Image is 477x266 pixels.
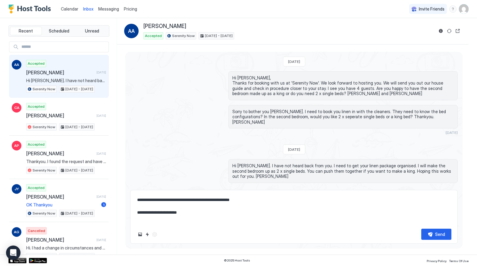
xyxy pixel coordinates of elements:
button: Scheduled [43,27,75,35]
span: AA [14,62,19,67]
span: CA [14,105,19,110]
span: [PERSON_NAME] [26,194,94,200]
span: Serenity Now [33,254,55,259]
span: [DATE] - [DATE] [65,254,93,259]
span: [DATE] - [DATE] [65,86,93,92]
span: Sorry to bother you [PERSON_NAME]. I need to book you linen in with the cleaners. They need to kn... [232,109,454,125]
button: Open reservation [454,27,461,35]
span: Serenity Now [33,168,55,173]
span: Messaging [98,6,119,11]
div: User profile [459,4,469,14]
span: Invite Friends [419,6,444,12]
span: [DATE] - [DATE] [65,168,93,173]
span: [DATE] - [DATE] [65,124,93,130]
span: JY [14,186,19,192]
a: Host Tools Logo [8,5,54,14]
span: Accepted [145,33,162,39]
span: Accepted [28,142,45,147]
span: AG [14,229,19,235]
a: Inbox [83,6,93,12]
div: tab-group [8,25,109,37]
span: [DATE] [446,130,458,135]
span: AP [14,143,19,148]
span: Pricing [124,6,137,12]
span: Calendar [61,6,78,11]
span: Terms Of Use [449,259,469,263]
span: Accepted [28,104,45,109]
input: Input Field [19,42,108,52]
a: App Store [8,258,27,263]
span: [DATE] [288,59,300,64]
span: [DATE] [96,195,106,199]
div: Send [435,231,445,237]
span: Serenity Now [172,33,195,39]
span: Hi [PERSON_NAME], Thanks for booking with us at 'Serenity Now'. We look forward to hosting you. W... [232,75,454,96]
span: [DATE] [96,70,106,74]
span: [PERSON_NAME] [26,150,94,156]
span: Serenity Now [33,124,55,130]
a: Privacy Policy [427,257,447,264]
span: Hi. I had a change in circumstances and had to cancel on booking. Thanks for checking [26,245,106,251]
span: Accepted [28,185,45,190]
span: 1 [103,203,105,207]
span: Serenity Now [33,86,55,92]
span: [PERSON_NAME] [26,113,94,119]
div: Open Intercom Messenger [6,246,20,260]
span: [DATE] - [DATE] [205,33,233,39]
span: [DATE] [96,114,106,118]
span: Hi [PERSON_NAME]. I have not heard back from you. I need to get your linen package organised. I w... [26,78,106,83]
button: Quick reply [144,231,151,238]
span: © 2025 Host Tools [224,258,250,262]
span: Inbox [83,6,93,11]
button: Upload image [137,231,144,238]
span: Cancelled [28,228,45,234]
span: Hi [PERSON_NAME]. I have not heard back from you. I need to get your linen package organised. I w... [232,163,454,179]
a: Messaging [98,6,119,12]
span: OK Thankyou [26,202,99,208]
span: [PERSON_NAME] [26,70,94,76]
span: [PERSON_NAME] [26,237,94,243]
button: Recent [10,27,42,35]
span: [PERSON_NAME] [143,23,186,30]
span: Serenity Now [33,211,55,216]
span: [DATE] [288,147,300,152]
span: Unread [85,28,99,34]
button: Send [421,229,451,240]
span: Thankyou. I found the request and have accepted. It is all locked in. [PERSON_NAME] [26,159,106,164]
span: AA [128,27,135,35]
span: [DATE] [446,185,458,189]
div: menu [449,5,457,13]
a: Calendar [61,6,78,12]
span: Recent [19,28,33,34]
a: Google Play Store [29,258,47,263]
a: Terms Of Use [449,257,469,264]
span: Accepted [28,61,45,66]
span: [DATE] [96,238,106,242]
span: [DATE] [96,152,106,156]
button: Unread [76,27,108,35]
span: Scheduled [49,28,69,34]
button: Sync reservation [446,27,453,35]
span: [DATE] - [DATE] [65,211,93,216]
span: Privacy Policy [427,259,447,263]
button: Reservation information [437,27,444,35]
